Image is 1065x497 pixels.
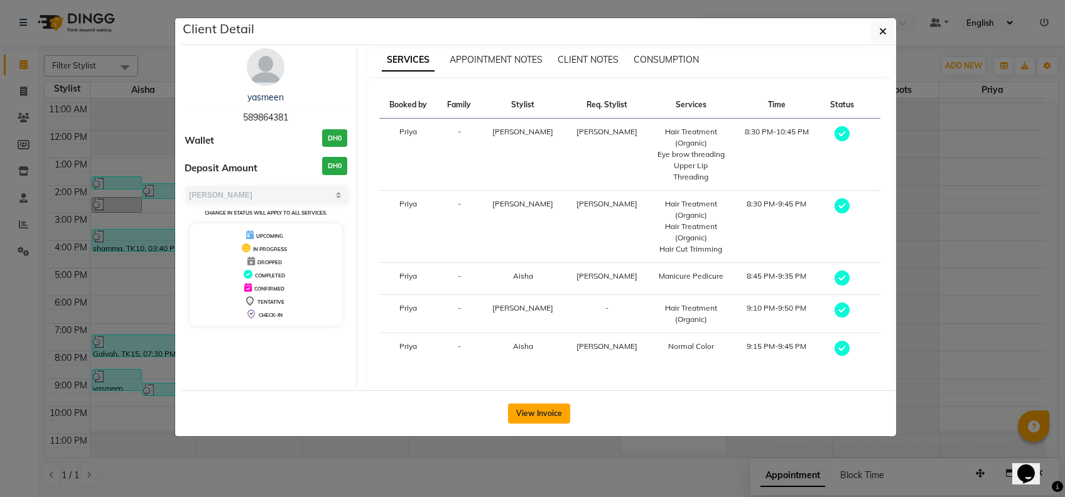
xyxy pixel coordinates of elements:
[513,271,533,281] span: Aisha
[733,191,821,263] td: 8:30 PM-9:45 PM
[657,198,725,221] div: Hair Treatment (Organic)
[379,263,438,295] td: Priya
[492,303,553,313] span: [PERSON_NAME]
[185,161,257,176] span: Deposit Amount
[382,49,435,72] span: SERVICES
[183,19,254,38] h5: Client Detail
[576,199,637,208] span: [PERSON_NAME]
[657,341,725,352] div: Normal Color
[480,92,565,119] th: Stylist
[657,302,725,325] div: Hair Treatment (Organic)
[322,129,347,147] h3: DH0
[253,246,287,252] span: IN PROGRESS
[508,403,570,424] button: View Invoice
[576,341,637,351] span: [PERSON_NAME]
[243,112,288,123] span: 589864381
[379,333,438,365] td: Priya
[576,271,637,281] span: [PERSON_NAME]
[255,272,285,279] span: COMPLETED
[657,149,725,160] div: Eye brow threading
[513,341,533,351] span: Aisha
[247,48,284,86] img: avatar
[492,127,553,136] span: [PERSON_NAME]
[257,259,282,265] span: DROPPED
[379,119,438,191] td: Priya
[379,92,438,119] th: Booked by
[322,157,347,175] h3: DH0
[821,92,864,119] th: Status
[733,333,821,365] td: 9:15 PM-9:45 PM
[649,92,733,119] th: Services
[438,263,481,295] td: -
[733,263,821,295] td: 8:45 PM-9:35 PM
[657,243,725,255] div: Hair Cut Trimming
[733,119,821,191] td: 8:30 PM-10:45 PM
[576,127,637,136] span: [PERSON_NAME]
[492,199,553,208] span: [PERSON_NAME]
[257,299,284,305] span: TENTATIVE
[256,233,283,239] span: UPCOMING
[565,295,649,333] td: -
[379,295,438,333] td: Priya
[657,221,725,243] div: Hair Treatment (Organic)
[379,191,438,263] td: Priya
[634,54,699,65] span: CONSUMPTION
[247,92,284,103] a: yasmeen
[259,312,283,318] span: CHECK-IN
[1012,447,1052,484] iframe: chat widget
[565,92,649,119] th: Req. Stylist
[450,54,543,65] span: APPOINTMENT NOTES
[657,160,725,183] div: Upper Lip Threading
[438,92,481,119] th: Family
[185,134,214,148] span: Wallet
[438,191,481,263] td: -
[733,92,821,119] th: Time
[438,333,481,365] td: -
[657,270,725,282] div: Manicure Pedicure
[438,295,481,333] td: -
[657,126,725,149] div: Hair Treatment (Organic)
[205,210,327,216] small: Change in status will apply to all services.
[558,54,619,65] span: CLIENT NOTES
[254,286,284,292] span: CONFIRMED
[438,119,481,191] td: -
[733,295,821,333] td: 9:10 PM-9:50 PM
